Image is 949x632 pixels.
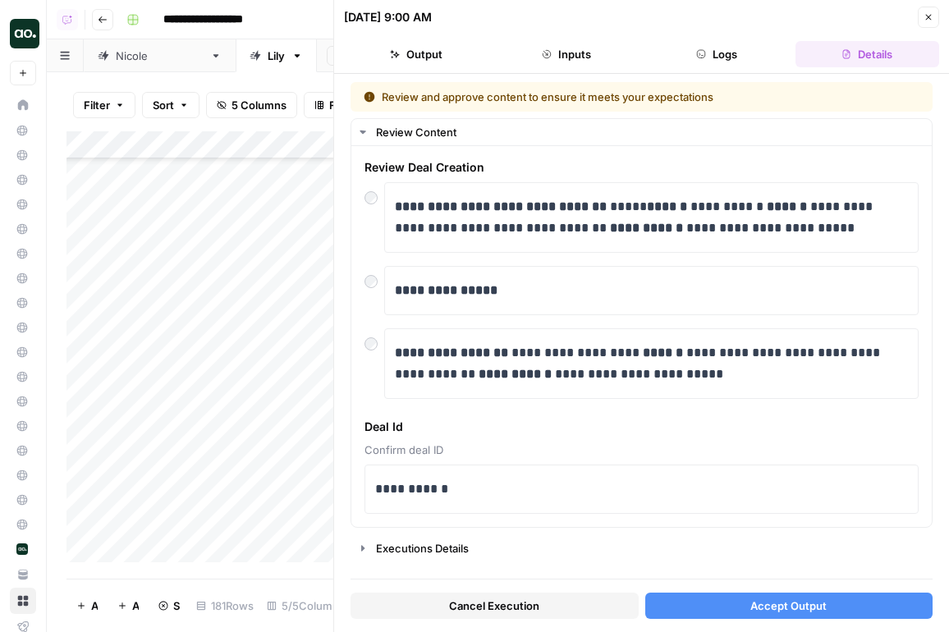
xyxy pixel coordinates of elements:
button: 5 Columns [206,92,297,118]
div: Review Content [351,146,932,527]
a: Lily [236,39,317,72]
div: [DATE] 9:00 AM [344,9,432,25]
span: Sort [153,97,174,113]
a: Your Data [10,561,36,588]
button: Logs [645,41,789,67]
div: Review Content [376,124,922,140]
span: Add 10 Rows [132,598,139,614]
span: Deal Id [364,419,919,435]
span: Stop Runs [173,598,180,614]
span: 5 Columns [232,97,287,113]
div: 5/5 Columns [260,593,351,619]
button: Executions Details [351,535,932,561]
div: Lily [268,48,285,64]
button: Stop Runs [149,593,190,619]
div: 181 Rows [190,593,260,619]
span: Filter [84,97,110,113]
button: Sort [142,92,199,118]
button: Cancel Execution [351,593,639,619]
a: [PERSON_NAME] [84,39,236,72]
div: Review and approve content to ensure it meets your expectations [364,89,817,105]
button: Add Row [66,593,108,619]
span: Accept Output [750,598,827,614]
a: Home [10,92,36,118]
button: Output [344,41,488,67]
button: Review Content [351,119,932,145]
span: Add Row [91,598,98,614]
img: yjux4x3lwinlft1ym4yif8lrli78 [16,543,28,555]
button: Filter [73,92,135,118]
button: Add 10 Rows [108,593,149,619]
div: [PERSON_NAME] [116,48,204,64]
span: Cancel Execution [449,598,539,614]
button: Freeze Columns [304,92,424,118]
div: Executions Details [376,540,922,556]
button: Workspace: AirOps [10,13,36,54]
span: Confirm deal ID [364,442,919,458]
img: AirOps Logo [10,19,39,48]
span: Review Deal Creation [364,159,919,176]
button: Inputs [494,41,638,67]
button: Details [795,41,939,67]
button: Accept Output [645,593,933,619]
a: Browse [10,588,36,614]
